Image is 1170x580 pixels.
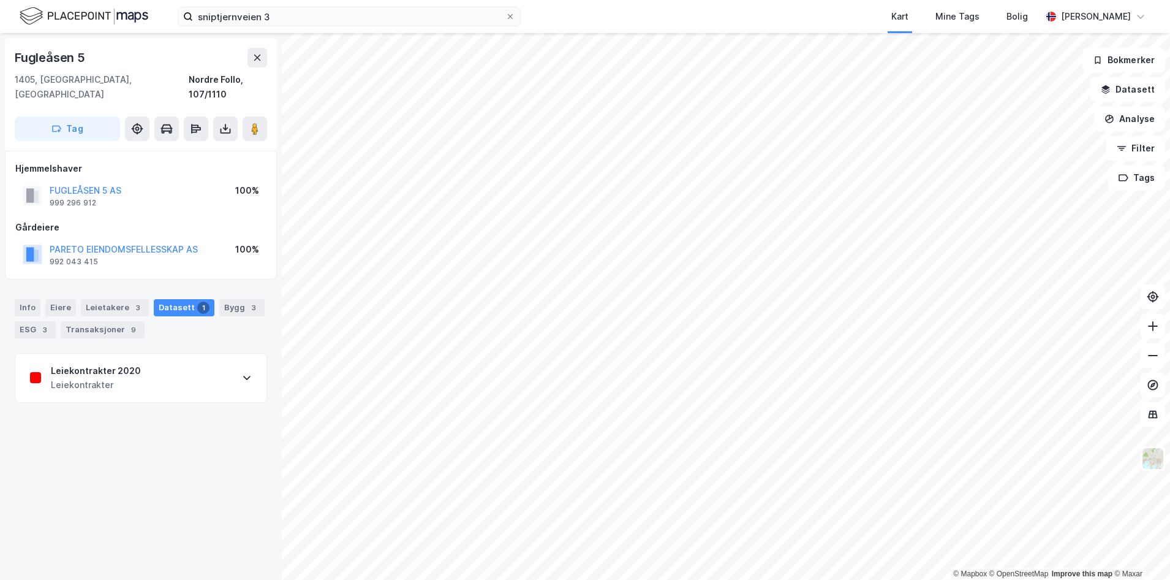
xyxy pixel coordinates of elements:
[81,299,149,316] div: Leietakere
[1090,77,1165,102] button: Datasett
[197,302,209,314] div: 1
[15,72,189,102] div: 1405, [GEOGRAPHIC_DATA], [GEOGRAPHIC_DATA]
[1006,9,1028,24] div: Bolig
[1109,521,1170,580] iframe: Chat Widget
[193,7,505,26] input: Søk på adresse, matrikkel, gårdeiere, leietakere eller personer
[15,220,266,235] div: Gårdeiere
[51,364,141,378] div: Leiekontrakter 2020
[132,302,144,314] div: 3
[15,161,266,176] div: Hjemmelshaver
[1082,48,1165,72] button: Bokmerker
[1094,107,1165,131] button: Analyse
[247,302,260,314] div: 3
[15,48,88,67] div: Fugleåsen 5
[891,9,908,24] div: Kart
[45,299,76,316] div: Eiere
[127,324,140,336] div: 9
[20,6,148,27] img: logo.f888ab2527a4732fd821a326f86c7f29.svg
[154,299,214,316] div: Datasett
[219,299,265,316] div: Bygg
[935,9,979,24] div: Mine Tags
[1061,9,1131,24] div: [PERSON_NAME]
[953,570,987,578] a: Mapbox
[39,324,51,336] div: 3
[50,257,98,267] div: 992 043 415
[989,570,1049,578] a: OpenStreetMap
[51,378,141,392] div: Leiekontrakter
[235,242,259,257] div: 100%
[1141,447,1164,470] img: Z
[1106,136,1165,161] button: Filter
[61,321,145,338] div: Transaksjoner
[15,321,56,338] div: ESG
[1108,166,1165,190] button: Tags
[50,198,96,208] div: 999 296 912
[189,72,267,102] div: Nordre Follo, 107/1110
[15,116,120,141] button: Tag
[235,183,259,198] div: 100%
[15,299,40,316] div: Info
[1052,570,1112,578] a: Improve this map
